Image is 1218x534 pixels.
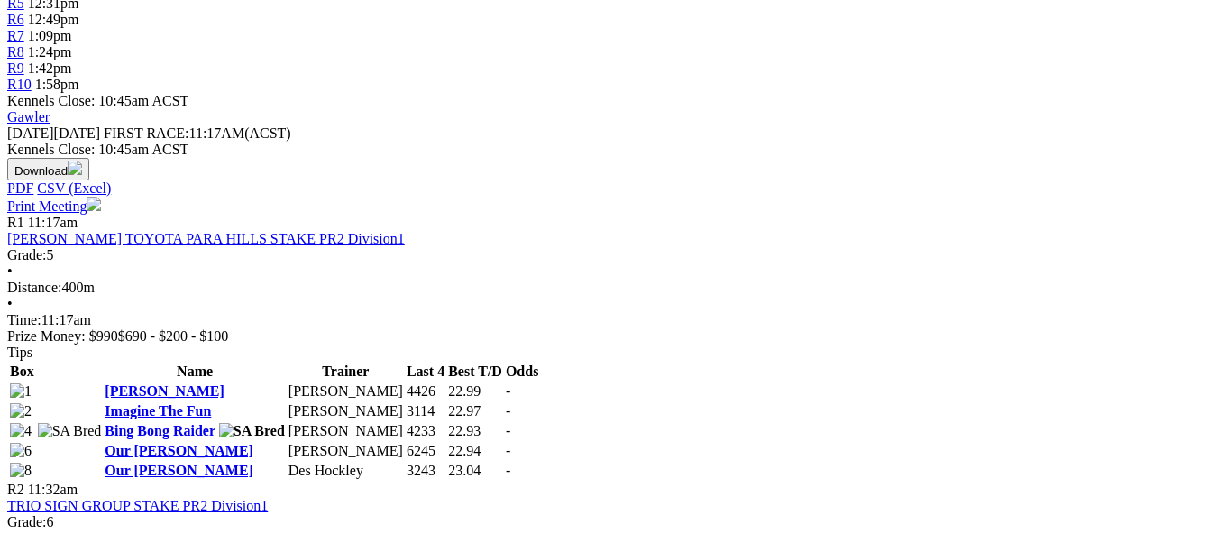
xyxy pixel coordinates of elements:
[406,363,445,381] th: Last 4
[7,296,13,311] span: •
[447,462,503,480] td: 23.04
[28,482,78,497] span: 11:32am
[506,403,510,419] span: -
[28,12,79,27] span: 12:49pm
[28,60,72,76] span: 1:42pm
[506,443,510,458] span: -
[7,514,1211,530] div: 6
[288,363,404,381] th: Trainer
[10,364,34,379] span: Box
[7,77,32,92] a: R10
[406,382,445,400] td: 4426
[105,423,215,438] a: Bing Bong Raider
[7,198,101,214] a: Print Meeting
[506,383,510,399] span: -
[7,280,1211,296] div: 400m
[505,363,539,381] th: Odds
[447,382,503,400] td: 22.99
[7,180,33,196] a: PDF
[7,345,32,360] span: Tips
[406,422,445,440] td: 4233
[406,402,445,420] td: 3114
[447,402,503,420] td: 22.97
[7,125,54,141] span: [DATE]
[7,109,50,124] a: Gawler
[105,383,224,399] a: [PERSON_NAME]
[10,443,32,459] img: 6
[10,423,32,439] img: 4
[7,44,24,60] a: R8
[7,12,24,27] a: R6
[7,498,268,513] a: TRIO SIGN GROUP STAKE PR2 Division1
[7,158,89,180] button: Download
[7,28,24,43] a: R7
[10,383,32,400] img: 1
[288,402,404,420] td: [PERSON_NAME]
[28,44,72,60] span: 1:24pm
[104,363,285,381] th: Name
[7,215,24,230] span: R1
[406,442,445,460] td: 6245
[38,423,102,439] img: SA Bred
[7,514,47,529] span: Grade:
[7,142,1211,158] div: Kennels Close: 10:45am ACST
[288,382,404,400] td: [PERSON_NAME]
[506,423,510,438] span: -
[288,442,404,460] td: [PERSON_NAME]
[7,125,100,141] span: [DATE]
[288,462,404,480] td: Des Hockley
[7,312,1211,328] div: 11:17am
[10,403,32,419] img: 2
[7,93,188,108] span: Kennels Close: 10:45am ACST
[104,125,188,141] span: FIRST RACE:
[506,463,510,478] span: -
[406,462,445,480] td: 3243
[7,60,24,76] a: R9
[7,328,1211,345] div: Prize Money: $990
[37,180,111,196] a: CSV (Excel)
[447,442,503,460] td: 22.94
[7,312,41,327] span: Time:
[28,215,78,230] span: 11:17am
[7,180,1211,197] div: Download
[105,403,211,419] a: Imagine The Fun
[7,280,61,295] span: Distance:
[105,463,253,478] a: Our [PERSON_NAME]
[87,197,101,211] img: printer.svg
[219,423,285,439] img: SA Bred
[447,363,503,381] th: Best T/D
[7,247,47,262] span: Grade:
[288,422,404,440] td: [PERSON_NAME]
[7,231,405,246] a: [PERSON_NAME] TOYOTA PARA HILLS STAKE PR2 Division1
[28,28,72,43] span: 1:09pm
[118,328,229,344] span: $690 - $200 - $100
[68,161,82,175] img: download.svg
[7,247,1211,263] div: 5
[7,263,13,279] span: •
[105,443,253,458] a: Our [PERSON_NAME]
[104,125,291,141] span: 11:17AM(ACST)
[447,422,503,440] td: 22.93
[10,463,32,479] img: 8
[7,482,24,497] span: R2
[35,77,79,92] span: 1:58pm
